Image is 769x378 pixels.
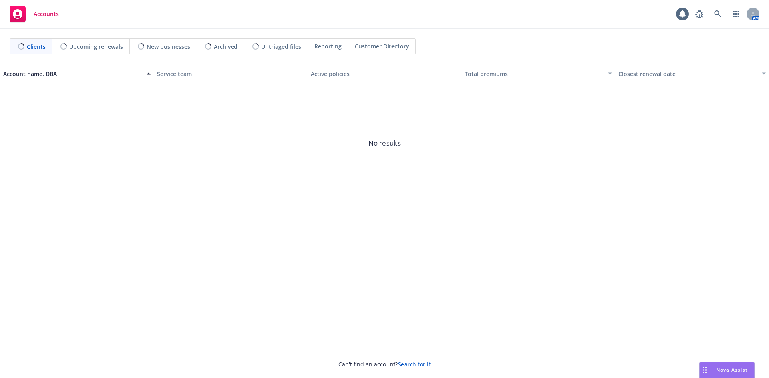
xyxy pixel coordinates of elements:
a: Search for it [398,360,431,368]
div: Active policies [311,70,458,78]
a: Accounts [6,3,62,25]
div: Account name, DBA [3,70,142,78]
span: Upcoming renewals [69,42,123,51]
span: Reporting [314,42,342,50]
span: New businesses [147,42,190,51]
button: Service team [154,64,308,83]
span: Archived [214,42,238,51]
span: Clients [27,42,46,51]
span: Untriaged files [261,42,301,51]
a: Report a Bug [691,6,707,22]
button: Closest renewal date [615,64,769,83]
span: Customer Directory [355,42,409,50]
button: Total premiums [461,64,615,83]
span: Accounts [34,11,59,17]
div: Closest renewal date [618,70,757,78]
span: Nova Assist [716,366,748,373]
div: Total premiums [465,70,603,78]
div: Service team [157,70,304,78]
button: Nova Assist [699,362,755,378]
span: Can't find an account? [338,360,431,368]
div: Drag to move [700,362,710,378]
a: Switch app [728,6,744,22]
button: Active policies [308,64,461,83]
a: Search [710,6,726,22]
